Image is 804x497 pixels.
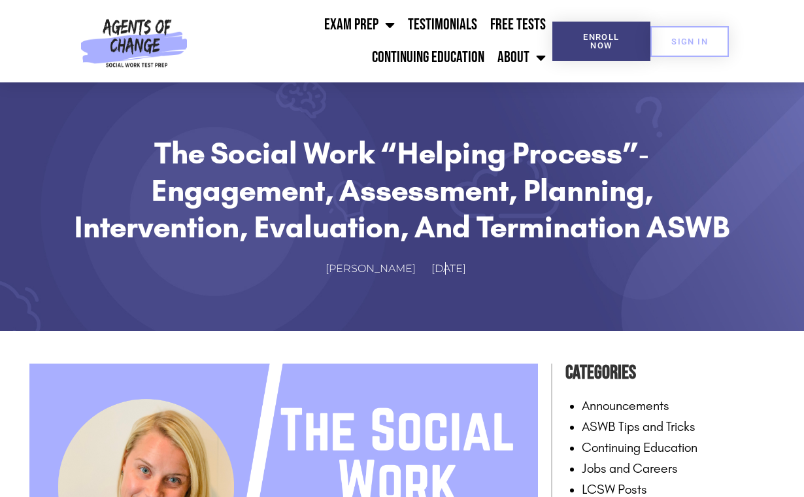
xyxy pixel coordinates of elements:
span: [PERSON_NAME] [326,260,416,279]
a: Announcements [582,398,669,413]
a: Continuing Education [582,439,697,455]
a: Enroll Now [552,22,650,61]
time: [DATE] [431,262,466,275]
a: ASWB Tips and Tricks [582,419,695,434]
a: [PERSON_NAME] [326,260,429,279]
a: Jobs and Careers [582,460,678,476]
nav: Menu [193,9,552,74]
a: Continuing Education [365,41,491,74]
h4: Categories [565,357,775,388]
a: About [491,41,552,74]
span: Enroll Now [573,33,629,50]
a: Exam Prep [318,9,401,41]
a: SIGN IN [650,26,729,57]
span: SIGN IN [671,37,708,46]
a: Testimonials [401,9,484,41]
a: LCSW Posts [582,481,647,497]
a: Free Tests [484,9,552,41]
h1: The Social Work “Helping Process”- Engagement, Assessment, Planning, Intervention, Evaluation, an... [62,135,742,245]
a: [DATE] [431,260,479,279]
